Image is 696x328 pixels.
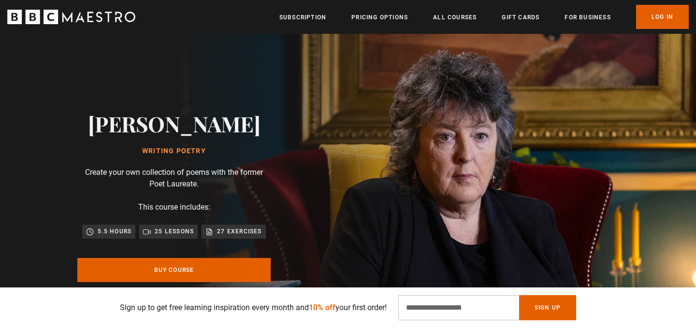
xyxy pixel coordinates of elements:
p: This course includes: [138,201,210,213]
a: For business [565,13,610,22]
a: Buy Course [77,258,271,282]
a: Log In [636,5,689,29]
a: Pricing Options [351,13,408,22]
p: 27 exercises [217,227,261,236]
p: Create your own collection of poems with the former Poet Laureate. [77,167,271,190]
h1: Writing Poetry [88,147,261,155]
svg: BBC Maestro [7,10,135,24]
button: Sign Up [519,295,576,320]
nav: Primary [279,5,689,29]
p: 25 lessons [155,227,194,236]
a: Subscription [279,13,326,22]
h2: [PERSON_NAME] [88,111,261,136]
p: Sign up to get free learning inspiration every month and your first order! [120,302,387,314]
span: 10% off [309,303,335,312]
a: All Courses [433,13,477,22]
p: 5.5 hours [98,227,131,236]
a: Gift Cards [502,13,539,22]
